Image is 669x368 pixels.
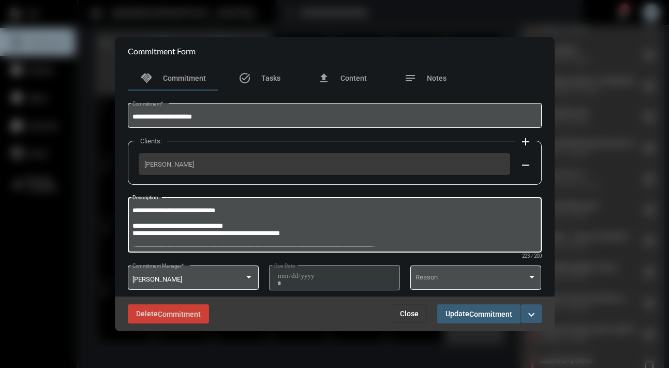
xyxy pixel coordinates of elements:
span: Tasks [261,74,280,82]
button: DeleteCommitment [128,304,209,323]
span: [PERSON_NAME] [144,160,504,168]
button: UpdateCommitment [437,304,521,323]
mat-icon: remove [519,159,532,171]
mat-icon: handshake [140,72,153,84]
h2: Commitment Form [128,46,196,56]
mat-icon: add [519,136,532,148]
span: Notes [427,74,447,82]
span: Commitment [469,310,512,318]
label: Clients: [135,137,167,145]
span: Commitment [158,310,201,318]
span: [PERSON_NAME] [132,275,182,283]
span: Commitment [163,74,206,82]
button: Close [392,304,427,323]
mat-icon: task_alt [239,72,251,84]
span: Content [340,74,367,82]
mat-icon: file_upload [318,72,330,84]
mat-icon: notes [404,72,417,84]
span: Delete [136,310,201,318]
mat-icon: expand_more [525,308,538,321]
mat-hint: 223 / 200 [522,254,542,259]
span: Update [445,310,512,318]
span: Close [400,310,419,318]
